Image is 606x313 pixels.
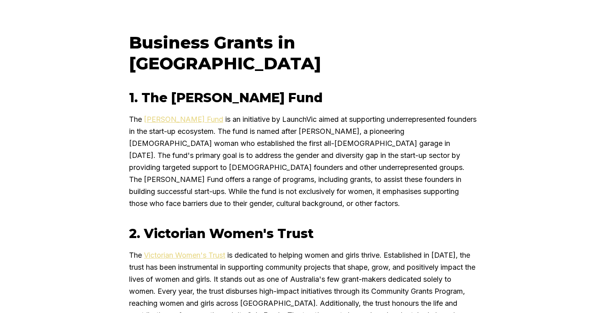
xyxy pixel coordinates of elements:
[129,113,477,210] p: The is an initiative by LaunchVic aimed at supporting underrepresented founders in the start-up e...
[129,32,477,74] h2: Business Grants in [GEOGRAPHIC_DATA]
[129,90,477,105] h3: 1. The [PERSON_NAME] Fund
[129,226,477,241] h3: 2. Victorian Women's Trust
[144,251,225,259] a: Victorian Women's Trust
[144,115,223,123] a: [PERSON_NAME] Fund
